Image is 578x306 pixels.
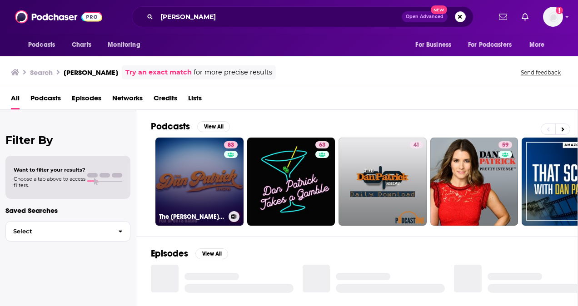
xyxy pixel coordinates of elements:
a: 83 [224,141,238,148]
h3: [PERSON_NAME] [64,68,118,77]
span: Want to filter your results? [14,167,85,173]
span: For Podcasters [468,39,512,51]
a: 59 [498,141,512,148]
a: All [11,91,20,109]
a: 59 [430,138,518,226]
span: Select [6,228,111,234]
h3: Search [30,68,53,77]
button: open menu [101,36,152,54]
h2: Podcasts [151,121,190,132]
span: Choose a tab above to access filters. [14,176,85,188]
a: Podcasts [30,91,61,109]
span: More [529,39,545,51]
span: New [431,5,447,14]
a: 41 [339,138,427,226]
img: Podchaser - Follow, Share and Rate Podcasts [15,8,102,25]
span: Charts [72,39,91,51]
button: Open AdvancedNew [402,11,448,22]
button: View All [197,121,230,132]
span: 83 [228,141,234,150]
span: Logged in as alisontucker [543,7,563,27]
a: Charts [66,36,97,54]
h2: Episodes [151,248,188,259]
span: Monitoring [108,39,140,51]
a: Lists [188,91,202,109]
div: Search podcasts, credits, & more... [132,6,473,27]
button: View All [195,248,228,259]
button: open menu [523,36,556,54]
span: Podcasts [28,39,55,51]
img: User Profile [543,7,563,27]
p: Saved Searches [5,206,130,215]
a: PodcastsView All [151,121,230,132]
span: 63 [319,141,325,150]
span: for more precise results [194,67,272,78]
button: open menu [409,36,463,54]
span: Open Advanced [406,15,443,19]
h2: Filter By [5,133,130,147]
a: 63 [315,141,329,148]
a: Try an exact match [125,67,192,78]
span: For Business [415,39,451,51]
a: Episodes [72,91,101,109]
a: 63 [247,138,335,226]
button: open menu [22,36,67,54]
a: Credits [154,91,177,109]
button: Select [5,221,130,242]
svg: Add a profile image [556,7,563,14]
a: 41 [410,141,423,148]
span: 59 [502,141,508,150]
a: Show notifications dropdown [495,9,511,25]
button: open menu [462,36,525,54]
button: Show profile menu [543,7,563,27]
a: Networks [112,91,143,109]
input: Search podcasts, credits, & more... [157,10,402,24]
a: 83The [PERSON_NAME] Show [155,138,244,226]
button: Send feedback [518,69,563,76]
span: 41 [414,141,419,150]
h3: The [PERSON_NAME] Show [159,213,225,221]
a: Show notifications dropdown [518,9,532,25]
a: EpisodesView All [151,248,228,259]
